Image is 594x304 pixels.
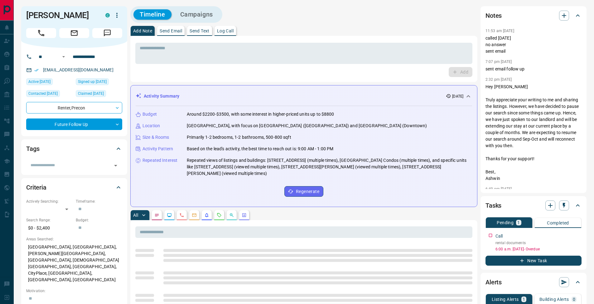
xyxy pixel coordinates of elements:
[26,78,73,87] div: Sat Aug 23 2025
[517,220,520,225] p: 1
[485,187,512,191] p: 6:49 pm [DATE]
[217,29,234,33] p: Log Call
[26,10,96,20] h1: [PERSON_NAME]
[26,28,56,38] span: Call
[76,78,122,87] div: Sat Oct 15 2022
[179,213,184,218] svg: Calls
[142,134,169,141] p: Size & Rooms
[492,297,519,302] p: Listing Alerts
[154,213,159,218] svg: Notes
[43,67,113,72] a: [EMAIL_ADDRESS][DOMAIN_NAME]
[485,60,512,64] p: 7:07 pm [DATE]
[60,53,67,60] button: Open
[485,84,582,182] p: Hey [PERSON_NAME] Truly appreciate your writing to me and sharing the listings. However, we have ...
[242,213,247,218] svg: Agent Actions
[495,233,503,239] p: Call
[26,118,122,130] div: Future Follow Up
[26,242,122,285] p: [GEOGRAPHIC_DATA], [GEOGRAPHIC_DATA], [PERSON_NAME][GEOGRAPHIC_DATA], [GEOGRAPHIC_DATA], [DEMOGRA...
[76,90,122,99] div: Fri Dec 23 2022
[105,13,110,17] div: condos.ca
[485,77,512,82] p: 2:32 pm [DATE]
[26,199,73,204] p: Actively Searching:
[495,246,582,252] p: 6:00 a.m. [DATE] - Overdue
[485,29,514,33] p: 11:53 am [DATE]
[76,199,122,204] p: Timeframe:
[111,161,120,170] button: Open
[142,157,177,164] p: Repeated Interest
[26,90,73,99] div: Wed Sep 10 2025
[573,297,575,302] p: 0
[485,11,502,21] h2: Notes
[26,102,122,113] div: Renter , Precon
[160,29,182,33] p: Send Email
[192,213,197,218] svg: Emails
[187,111,334,118] p: Around $2200-$3500, with some interest in higher-priced units up to $8800
[187,134,291,141] p: Primarily 1-2 bedrooms, 1-2 bathrooms, 500-800 sqft
[26,223,73,233] p: $0 - $2,400
[497,220,514,225] p: Pending
[26,217,73,223] p: Search Range:
[284,186,323,197] button: Regenerate
[144,93,179,99] p: Activity Summary
[142,123,160,129] p: Location
[190,29,210,33] p: Send Text
[229,213,234,218] svg: Opportunities
[204,213,209,218] svg: Listing Alerts
[167,213,172,218] svg: Lead Browsing Activity
[26,141,122,156] div: Tags
[78,90,104,97] span: Claimed [DATE]
[547,221,569,225] p: Completed
[485,35,582,55] p: called [DATE] no answer sent email
[136,90,472,102] div: Activity Summary[DATE]
[28,90,58,97] span: Contacted [DATE]
[485,198,582,213] div: Tasks
[485,275,582,290] div: Alerts
[26,182,46,192] h2: Criteria
[78,79,107,85] span: Signed up [DATE]
[174,9,219,20] button: Campaigns
[485,8,582,23] div: Notes
[59,28,89,38] span: Email
[133,29,152,33] p: Add Note
[187,146,333,152] p: Based on the lead's activity, the best time to reach out is: 9:00 AM - 1:00 PM
[452,94,463,99] p: [DATE]
[187,157,472,177] p: Repeated views of listings and buildings: [STREET_ADDRESS] (multiple times), [GEOGRAPHIC_DATA] Co...
[26,288,122,294] p: Motivation:
[142,111,157,118] p: Budget
[485,277,502,287] h2: Alerts
[28,79,51,85] span: Active [DATE]
[539,297,569,302] p: Building Alerts
[485,66,582,72] p: sent email follow up
[217,213,222,218] svg: Requests
[133,213,138,217] p: All
[92,28,122,38] span: Message
[26,180,122,195] div: Criteria
[76,217,122,223] p: Budget:
[187,123,427,129] p: [GEOGRAPHIC_DATA], with focus on [GEOGRAPHIC_DATA] ([GEOGRAPHIC_DATA]) and [GEOGRAPHIC_DATA] (Dow...
[485,200,501,210] h2: Tasks
[34,68,39,72] svg: Email Verified
[495,240,582,246] p: rental documents
[26,236,122,242] p: Areas Searched:
[523,297,525,302] p: 1
[133,9,171,20] button: Timeline
[485,256,582,266] button: New Task
[142,146,173,152] p: Activity Pattern
[26,144,39,154] h2: Tags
